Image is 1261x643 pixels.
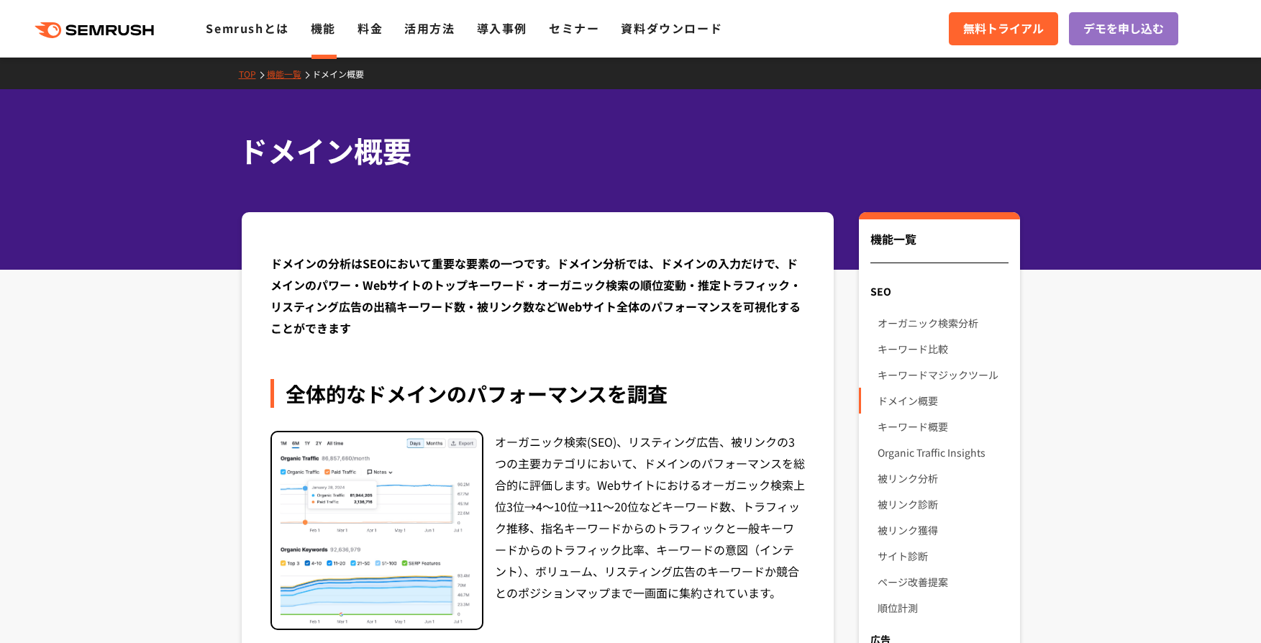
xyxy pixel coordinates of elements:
[206,19,288,37] a: Semrushとは
[949,12,1058,45] a: 無料トライアル
[963,19,1044,38] span: 無料トライアル
[312,68,375,80] a: ドメイン概要
[878,362,1008,388] a: キーワードマジックツール
[270,252,806,339] div: ドメインの分析はSEOにおいて重要な要素の一つです。ドメイン分析では、ドメインの入力だけで、ドメインのパワー・Webサイトのトップキーワード・オーガニック検索の順位変動・推定トラフィック・リステ...
[878,569,1008,595] a: ページ改善提案
[878,414,1008,439] a: キーワード概要
[549,19,599,37] a: セミナー
[270,379,806,408] div: 全体的なドメインのパフォーマンスを調査
[878,543,1008,569] a: サイト診断
[358,19,383,37] a: 料金
[239,68,267,80] a: TOP
[495,431,806,631] div: オーガニック検索(SEO)、リスティング広告、被リンクの3つの主要カテゴリにおいて、ドメインのパフォーマンスを総合的に評価します。Webサイトにおけるオーガニック検索上位3位→4～10位→11～...
[878,595,1008,621] a: 順位計測
[878,388,1008,414] a: ドメイン概要
[870,230,1008,263] div: 機能一覧
[404,19,455,37] a: 活用方法
[272,432,482,629] img: 全体的なドメインのパフォーマンスを調査
[878,517,1008,543] a: 被リンク獲得
[311,19,336,37] a: 機能
[878,310,1008,336] a: オーガニック検索分析
[621,19,722,37] a: 資料ダウンロード
[1069,12,1178,45] a: デモを申し込む
[239,129,1009,172] h1: ドメイン概要
[859,278,1019,304] div: SEO
[878,465,1008,491] a: 被リンク分析
[878,336,1008,362] a: キーワード比較
[1083,19,1164,38] span: デモを申し込む
[878,439,1008,465] a: Organic Traffic Insights
[267,68,312,80] a: 機能一覧
[477,19,527,37] a: 導入事例
[878,491,1008,517] a: 被リンク診断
